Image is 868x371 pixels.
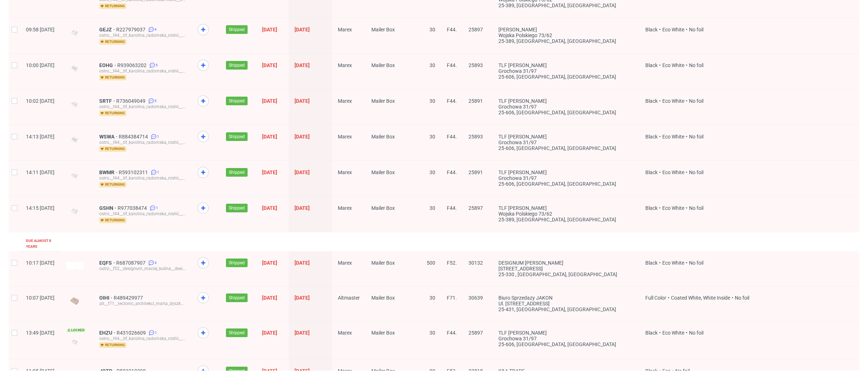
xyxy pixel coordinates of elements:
span: F44. [447,169,457,175]
span: No foil [689,27,703,32]
span: [DATE] [262,169,277,175]
span: F44. [447,62,457,68]
div: 25-389, [GEOGRAPHIC_DATA] , [GEOGRAPHIC_DATA] [498,3,634,8]
div: ostro__f52__designum_maciej_kulina__designum_maciej_kulina__EQFS [99,266,186,271]
span: Black [645,62,658,68]
span: Black [645,98,658,104]
span: 25891 [468,169,483,175]
span: EOHG [99,62,117,68]
div: [PERSON_NAME] [498,27,634,32]
div: 25-606, [GEOGRAPHIC_DATA] , [GEOGRAPHIC_DATA] [498,110,634,115]
span: Marex [338,98,352,104]
span: Shipped [229,26,245,33]
span: [DATE] [295,169,310,175]
span: R977038474 [118,205,148,211]
span: Shipped [229,260,245,266]
a: R736049049 [116,98,147,104]
span: 25893 [468,134,483,140]
a: 4 [147,27,157,32]
img: data [66,295,83,306]
span: Black [645,134,658,140]
div: Biuro sprzedazy JAKON [498,295,634,301]
span: • [684,62,689,68]
span: Eco White [662,330,684,336]
span: 30 [429,205,435,211]
span: Mailer Box [371,169,395,175]
span: F52. [447,260,457,266]
div: TLF [PERSON_NAME] [498,205,634,211]
img: data [66,169,83,181]
a: 1 [149,134,159,140]
span: Shipped [229,205,245,211]
span: • [730,295,735,301]
span: 4 [154,27,157,32]
span: 30 [429,169,435,175]
div: TLF [PERSON_NAME] [498,330,634,336]
span: Locked [66,327,86,333]
div: Grochowa 31/97 [498,336,634,341]
span: 30 [429,330,435,336]
span: [DATE] [295,260,310,266]
span: [DATE] [295,330,310,336]
span: [DATE] [262,295,277,301]
span: • [658,205,662,211]
img: data [66,98,83,110]
span: 10:02 [DATE] [26,98,54,104]
span: Coated White, White Inside [671,295,730,301]
span: BWMR [99,169,119,175]
span: Marex [338,205,352,211]
a: EHZU [99,330,117,336]
span: Eco White [662,169,684,175]
span: Black [645,27,658,32]
div: 25-606, [GEOGRAPHIC_DATA] , [GEOGRAPHIC_DATA] [498,145,634,151]
span: Mailer Box [371,27,395,32]
span: 1 [155,330,157,336]
span: • [684,330,689,336]
span: 1 [157,169,159,175]
span: [DATE] [295,27,310,32]
span: [DATE] [262,27,277,32]
div: 25-330 , [GEOGRAPHIC_DATA] , [GEOGRAPHIC_DATA] [498,271,634,277]
div: Due almost 8 years [26,238,54,249]
a: 3 [147,260,157,266]
img: data [66,335,83,349]
div: Grochowa 31/97 [498,104,634,110]
div: ostro__f44__tlf_karolina_radomska_nishii__tlf_karolina_radomska_nishii__WSWA [99,140,186,145]
a: WSWA [99,134,119,140]
span: Black [645,205,658,211]
span: R884384714 [119,134,149,140]
img: data [66,134,83,146]
span: Mailer Box [371,260,395,266]
span: 10:07 [DATE] [26,295,54,301]
span: [DATE] [262,205,277,211]
span: • [658,62,662,68]
span: • [684,205,689,211]
span: [DATE] [262,134,277,140]
span: Shipped [229,330,245,336]
a: GEJZ [99,27,116,32]
span: 25891 [468,98,483,104]
span: • [658,98,662,104]
span: [DATE] [262,62,277,68]
a: 1 [149,169,159,175]
span: • [658,134,662,140]
div: Grochowa 31/97 [498,175,634,181]
span: • [684,169,689,175]
span: 14:13 [DATE] [26,134,54,140]
span: Shipped [229,98,245,104]
a: 5 [148,62,158,68]
span: returning [99,146,126,152]
span: Mailer Box [371,62,395,68]
a: R431026609 [117,330,147,336]
div: Grochowa 31/97 [498,68,634,74]
div: TLF [PERSON_NAME] [498,98,634,104]
div: 25-606, [GEOGRAPHIC_DATA] , [GEOGRAPHIC_DATA] [498,341,634,347]
span: EQFS [99,260,116,266]
span: 14:11 [DATE] [26,169,54,175]
span: No foil [689,169,703,175]
span: [DATE] [262,98,277,104]
span: Eco White [662,260,684,266]
span: Mailer Box [371,330,395,336]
